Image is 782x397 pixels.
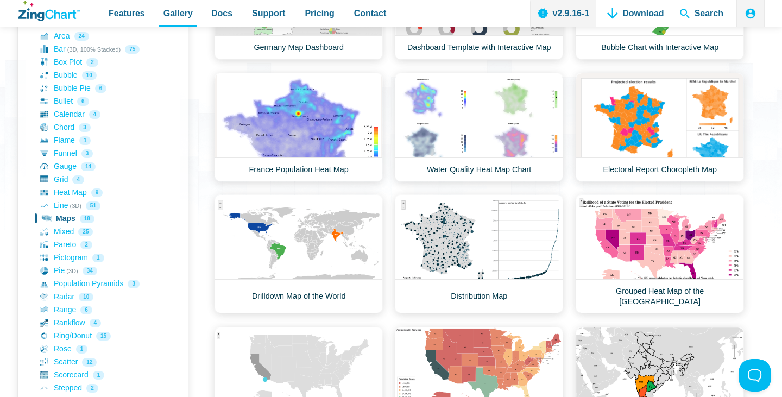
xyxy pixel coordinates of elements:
[215,194,383,313] a: Drilldown Map of the World
[305,6,334,21] span: Pricing
[739,359,771,392] iframe: Toggle Customer Support
[109,6,145,21] span: Features
[354,6,387,21] span: Contact
[18,1,80,21] a: ZingChart Logo. Click to return to the homepage
[395,73,563,182] a: Water Quality Heat Map Chart
[211,6,232,21] span: Docs
[576,194,744,313] a: Grouped Heat Map of the [GEOGRAPHIC_DATA]
[252,6,285,21] span: Support
[163,6,193,21] span: Gallery
[395,194,563,313] a: Distribution Map
[215,73,383,182] a: France Population Heat Map
[576,73,744,182] a: Electoral Report Choropleth Map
